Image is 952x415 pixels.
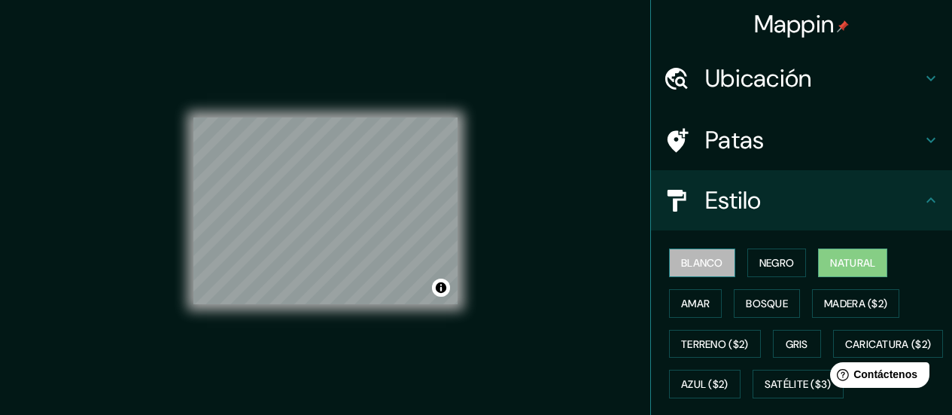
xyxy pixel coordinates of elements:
[681,378,728,392] font: Azul ($2)
[753,370,844,398] button: Satélite ($3)
[669,330,761,359] button: Terreno ($2)
[669,289,722,318] button: Amar
[830,256,875,270] font: Natural
[833,330,944,359] button: Caricatura ($2)
[705,185,762,216] font: Estilo
[651,110,952,170] div: Patas
[681,256,723,270] font: Blanco
[746,297,788,310] font: Bosque
[432,279,450,297] button: Activar o desactivar atribución
[705,63,812,94] font: Ubicación
[824,297,887,310] font: Madera ($2)
[754,8,835,40] font: Mappin
[747,249,807,277] button: Negro
[193,117,458,304] canvas: Mapa
[681,297,710,310] font: Amar
[837,20,849,32] img: pin-icon.png
[818,249,887,277] button: Natural
[818,356,935,398] iframe: Lanzador de widgets de ayuda
[765,378,832,392] font: Satélite ($3)
[734,289,800,318] button: Bosque
[669,370,741,398] button: Azul ($2)
[759,256,795,270] font: Negro
[681,337,749,351] font: Terreno ($2)
[786,337,808,351] font: Gris
[651,48,952,108] div: Ubicación
[651,170,952,230] div: Estilo
[812,289,899,318] button: Madera ($2)
[669,249,735,277] button: Blanco
[773,330,821,359] button: Gris
[705,124,765,156] font: Patas
[845,337,932,351] font: Caricatura ($2)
